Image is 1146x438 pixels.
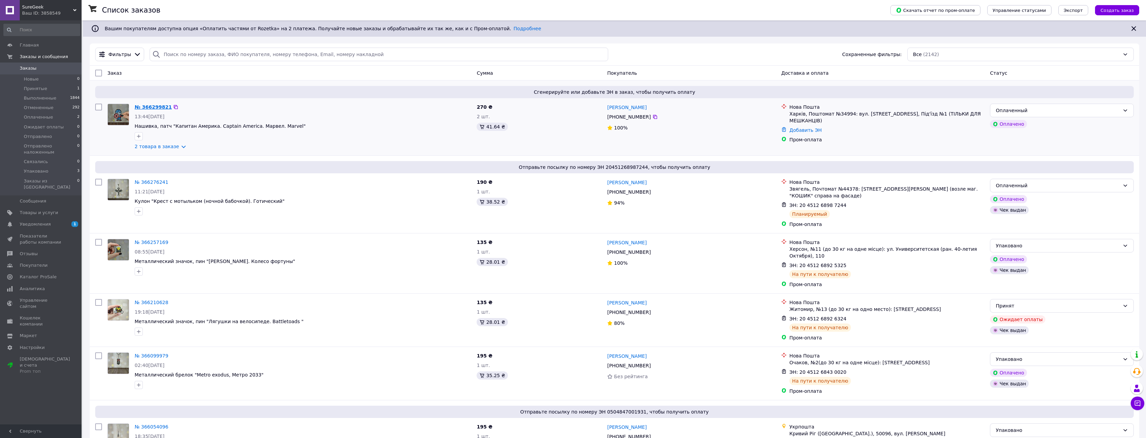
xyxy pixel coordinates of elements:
div: Оплаченный [996,107,1120,114]
div: На пути к получателю [789,270,851,278]
div: Чек выдан [990,266,1029,274]
span: 2 [77,114,80,120]
div: 35.25 ₴ [477,371,508,380]
div: [PHONE_NUMBER] [606,247,652,257]
div: Оплачено [990,120,1027,128]
div: Укрпошта [789,423,985,430]
span: 80% [614,320,625,326]
span: 2 шт. [477,114,490,119]
span: 1 шт. [477,309,490,315]
span: 0 [77,76,80,82]
div: Пром-оплата [789,334,985,341]
img: Фото товару [108,104,129,125]
a: Добавить ЭН [789,127,822,133]
span: 0 [77,124,80,130]
span: ЭН: 20 4512 6843 0020 [789,369,846,375]
div: Ожидает оплаты [990,315,1045,323]
span: Заказы из [GEOGRAPHIC_DATA] [24,178,77,190]
a: Фото товару [107,104,129,125]
span: Показатели работы компании [20,233,63,245]
span: Заказы [20,65,36,71]
span: Каталог ProSale [20,274,56,280]
div: Пром-оплата [789,281,985,288]
button: Экспорт [1058,5,1088,15]
span: Принятые [24,86,47,92]
span: ЭН: 20 4512 6892 5325 [789,263,846,268]
span: 1 [77,86,80,92]
input: Поиск [3,24,80,36]
a: Нашивка, патч "Капитан Америка. Captain America. Марвел. Marvel" [135,123,306,129]
a: [PERSON_NAME] [607,299,647,306]
div: Житомир, №13 (до 30 кг на одно место): [STREET_ADDRESS] [789,306,985,313]
span: 0 [77,143,80,155]
span: 292 [72,105,80,111]
span: 195 ₴ [477,424,492,430]
a: Металлический брелок "Metro exodus, Метро 2033" [135,372,263,378]
span: Сообщения [20,198,46,204]
span: 1 шт. [477,363,490,368]
span: 195 ₴ [477,353,492,358]
a: Фото товару [107,239,129,261]
div: Упаковано [996,426,1120,434]
span: Настройки [20,345,45,351]
span: 1 шт. [477,189,490,194]
div: Пром-оплата [789,388,985,395]
span: Сохраненные фильтры: [842,51,902,58]
span: Вашим покупателям доступна опция «Оплатить частями от Rozetka» на 2 платежа. Получайте новые зака... [105,26,541,31]
a: № 366099979 [135,353,168,358]
input: Поиск по номеру заказа, ФИО покупателя, номеру телефона, Email, номеру накладной [150,48,608,61]
a: № 366276241 [135,179,168,185]
span: Товары и услуги [20,210,58,216]
a: № 366054096 [135,424,168,430]
span: Без рейтинга [614,374,648,379]
span: Металлический значок, пин "[PERSON_NAME]. Колесо фортуны" [135,259,295,264]
div: На пути к получателю [789,323,851,332]
a: № 366257169 [135,240,168,245]
span: Аналитика [20,286,45,292]
span: 1 [71,221,78,227]
div: Харків, Поштомат №34994: вул. [STREET_ADDRESS], Під'їзд №1 (ТІЛЬКИ ДЛЯ МЕШКАНЦІВ) [789,110,985,124]
div: На пути к получателю [789,377,851,385]
span: 1 шт. [477,249,490,255]
span: Скачать отчет по пром-оплате [896,7,975,13]
span: 135 ₴ [477,300,492,305]
span: Кошелек компании [20,315,63,327]
span: 0 [77,134,80,140]
span: 190 ₴ [477,179,492,185]
div: Нова Пошта [789,239,985,246]
span: [DEMOGRAPHIC_DATA] и счета [20,356,70,375]
span: Связались [24,159,48,165]
span: 0 [77,178,80,190]
button: Управление статусами [987,5,1051,15]
span: (2142) [923,52,939,57]
span: Упаковано [24,168,48,174]
span: Выполненные [24,95,56,101]
div: Оплаченный [996,182,1120,189]
a: Металлический значок, пин "Лягушки на велосипеде. Battletoads " [135,319,304,324]
span: Главная [20,42,39,48]
span: Отзывы [20,251,38,257]
span: 1844 [70,95,80,101]
span: Покупатели [20,262,48,268]
span: Маркет [20,333,37,339]
span: SureGeek [22,4,73,10]
span: Все [913,51,922,58]
div: Упаковано [996,242,1120,249]
h1: Список заказов [102,6,160,14]
a: [PERSON_NAME] [607,179,647,186]
div: Очаков, №2(до 30 кг на одне місце): [STREET_ADDRESS] [789,359,985,366]
span: 100% [614,125,628,130]
button: Скачать отчет по пром-оплате [890,5,980,15]
a: 2 товара в заказе [135,144,179,149]
div: Планируемый [789,210,830,218]
span: Статус [990,70,1007,76]
span: Отправлено [24,134,52,140]
div: 28.01 ₴ [477,258,508,266]
div: Чек выдан [990,326,1029,334]
span: 0 [77,159,80,165]
div: Нова Пошта [789,299,985,306]
div: Упаковано [996,355,1120,363]
div: Нова Пошта [789,352,985,359]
